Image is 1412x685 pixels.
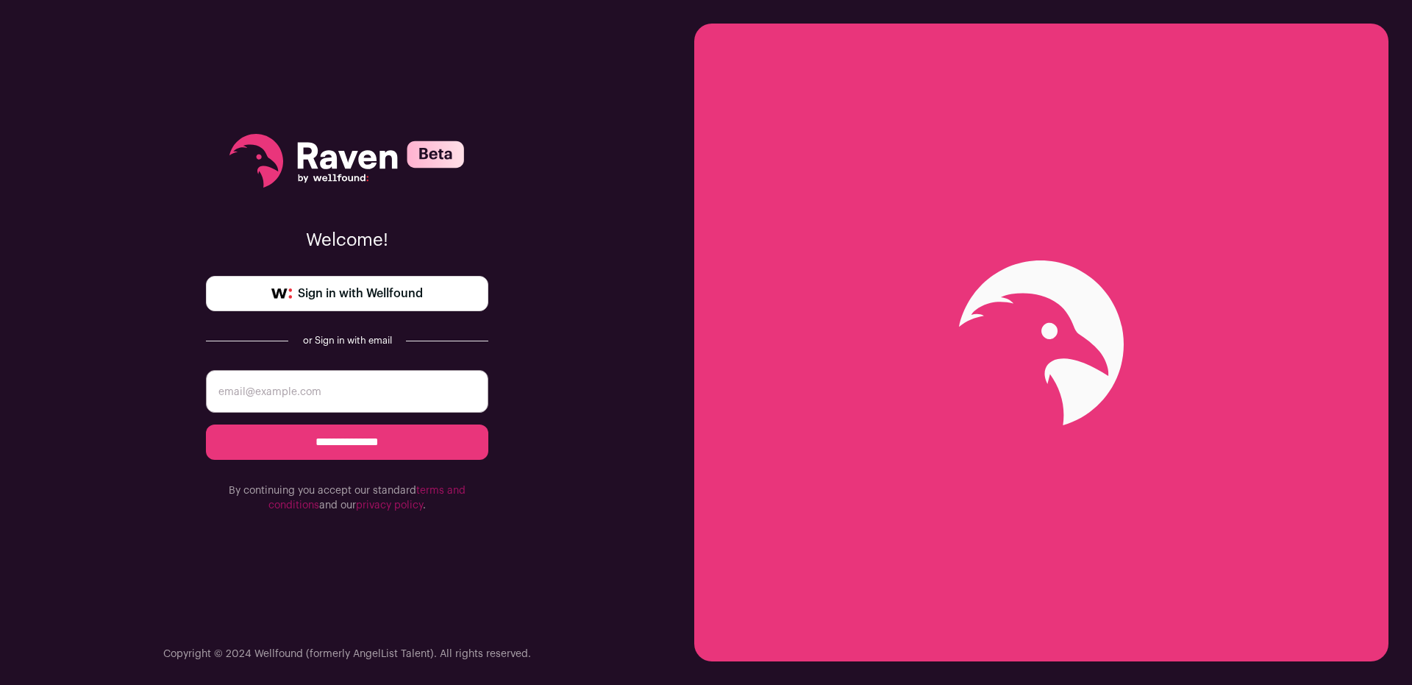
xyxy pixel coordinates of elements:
[206,370,488,413] input: email@example.com
[163,647,531,661] p: Copyright © 2024 Wellfound (formerly AngelList Talent). All rights reserved.
[271,288,292,299] img: wellfound-symbol-flush-black-fb3c872781a75f747ccb3a119075da62bfe97bd399995f84a933054e44a575c4.png
[206,229,488,252] p: Welcome!
[300,335,394,347] div: or Sign in with email
[206,483,488,513] p: By continuing you accept our standard and our .
[206,276,488,311] a: Sign in with Wellfound
[356,500,423,511] a: privacy policy
[298,285,423,302] span: Sign in with Wellfound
